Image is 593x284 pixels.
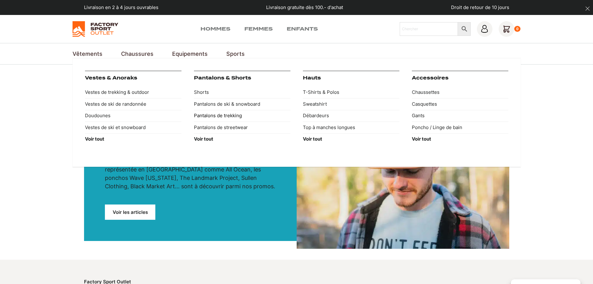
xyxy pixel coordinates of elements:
[226,50,245,58] a: Sports
[194,133,290,145] a: Voir tout
[412,133,508,145] a: Voir tout
[287,25,318,33] a: Enfants
[85,110,181,122] a: Doudounes
[412,136,431,142] strong: Voir tout
[303,136,322,142] strong: Voir tout
[121,50,153,58] a: Chaussures
[303,75,321,81] a: Hauts
[303,98,399,110] a: Sweatshirt
[85,122,181,133] a: Vestes de ski et snowboard
[172,50,208,58] a: Equipements
[194,87,290,99] a: Shorts
[451,4,509,11] p: Droit de retour de 10 jours
[303,122,399,133] a: Top à manches longues
[303,87,399,99] a: T-Shirts & Polos
[85,75,137,81] a: Vestes & Anoraks
[194,110,290,122] a: Pantalons de trekking
[266,4,343,11] p: Livraison gratuite dès 100.- d'achat
[105,205,155,220] a: Voir les articles
[73,21,118,37] img: Factory Sport Outlet
[303,110,399,122] a: Débardeurs
[84,4,158,11] p: Livraison en 2 à 4 jours ouvrables
[85,87,181,99] a: Vestes de trekking & outdoor
[73,50,102,58] a: Vêtements
[400,22,458,36] input: Chercher
[194,136,213,142] strong: Voir tout
[85,98,181,110] a: Vestes de ski de randonnée
[200,25,230,33] a: Hommes
[412,110,508,122] a: Gants
[514,26,521,32] div: 0
[412,87,508,99] a: Chaussettes
[85,133,181,145] a: Voir tout
[85,136,104,142] strong: Voir tout
[194,122,290,133] a: Pantalons de streetwear
[582,3,593,14] button: dismiss
[194,75,251,81] a: Pantalons & Shorts
[303,133,399,145] a: Voir tout
[412,98,508,110] a: Casquettes
[194,98,290,110] a: Pantalons de ski & snowboard
[412,75,449,81] a: Accessoires
[244,25,273,33] a: Femmes
[412,122,508,133] a: Poncho / Linge de bain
